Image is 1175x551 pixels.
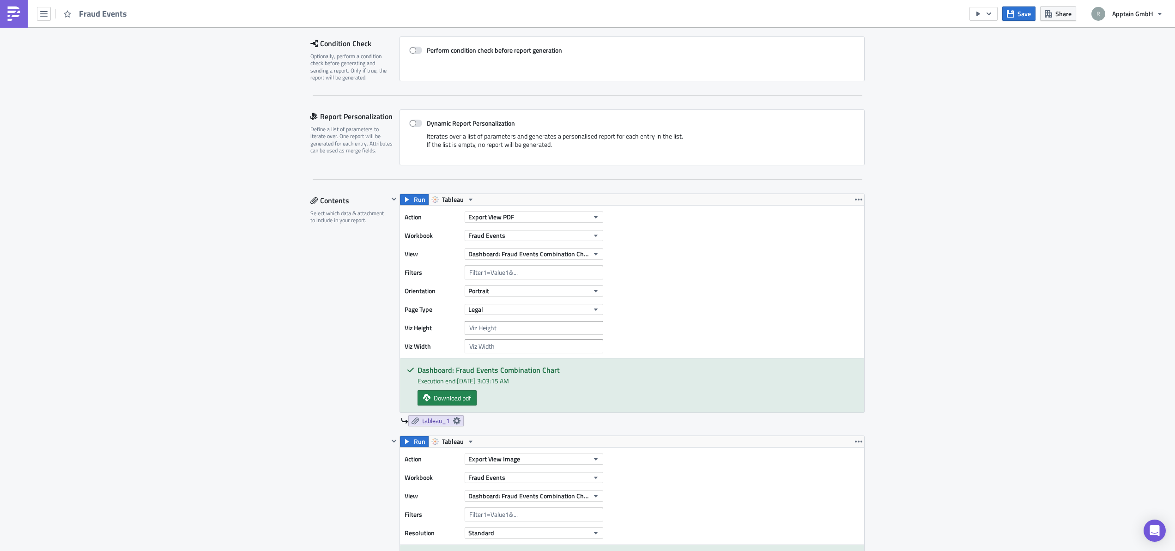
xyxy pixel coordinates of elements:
span: Tableau [442,436,464,447]
span: Export View Image [468,454,520,464]
button: Tableau [428,436,478,447]
button: Run [400,194,429,205]
div: Iterates over a list of parameters and generates a personalised report for each entry in the list... [409,132,855,156]
button: Standard [465,527,603,539]
label: View [405,489,460,503]
span: Fraud Events [468,230,505,240]
span: Apptain GmbH [1112,9,1153,18]
label: View [405,247,460,261]
button: Export View Image [465,454,603,465]
label: Filters [405,266,460,279]
input: Filter1=Value1&... [465,266,603,279]
div: Report Personalization [310,109,400,123]
label: Workbook [405,229,460,242]
label: Viz Width [405,339,460,353]
span: Dashboard: Fraud Events Combination Chart [468,491,589,501]
h5: Dashboard: Fraud Events Combination Chart [418,366,857,374]
div: Optionally, perform a condition check before generating and sending a report. Only if true, the r... [310,53,394,81]
span: Run [414,436,425,447]
div: Open Intercom Messenger [1144,520,1166,542]
div: Condition Check [310,36,400,50]
button: Fraud Events [465,230,603,241]
span: Legal [468,304,483,314]
span: Portrait [468,286,489,296]
span: Export View PDF [468,212,514,222]
label: Workbook [405,471,460,484]
span: Fraud Events [468,472,505,482]
span: Download pdf [434,393,471,403]
button: Dashboard: Fraud Events Combination Chart [465,248,603,260]
label: Action [405,452,460,466]
button: Save [1002,6,1036,21]
label: Orientation [405,284,460,298]
button: Share [1040,6,1076,21]
input: Viz Height [465,321,603,335]
span: Run [414,194,425,205]
p: This chart is used to detect fraud events. [4,14,441,21]
p: It retrieves data related to fraud events from table adjust_action_postback and shows the occurre... [4,34,441,49]
button: Hide content [388,194,400,205]
div: Execution end: [DATE] 3:03:15 AM [418,376,857,386]
button: Run [400,436,429,447]
button: Dashboard: Fraud Events Combination Chart [465,490,603,502]
p: Fraud Events [4,4,441,11]
div: Contents [310,194,388,207]
button: Legal [465,304,603,315]
span: Dashboard: Fraud Events Combination Chart [468,249,589,259]
span: Share [1055,9,1072,18]
a: Download pdf [418,390,477,406]
input: Filter1=Value1&... [465,508,603,521]
label: Page Type [405,303,460,316]
strong: Perform condition check before report generation [427,45,562,55]
button: Export View PDF [465,212,603,223]
body: Rich Text Area. Press ALT-0 for help. [4,4,441,213]
input: Viz Width [465,339,603,353]
button: Apptain GmbH [1086,4,1168,24]
img: PushMetrics [6,6,21,21]
label: Resolution [405,526,460,540]
p: In the first chart, the actions being monitored are: install, app_open, terms_and_condition_read,... [4,62,441,84]
button: Portrait [465,285,603,297]
strong: Dynamic Report Personalization [427,118,515,128]
label: Action [405,210,460,224]
button: Fraud Events [465,472,603,483]
span: Tableau [442,194,464,205]
span: tableau_1 [422,417,450,425]
div: Select which data & attachment to include in your report. [310,210,388,224]
p: It also shows the total number of actions associated with fraud events on that date. [4,97,441,104]
div: Define a list of parameters to iterate over. One report will be generated for each entry. Attribu... [310,126,394,154]
span: Standard [468,528,494,538]
span: Save [1018,9,1031,18]
a: tableau_1 [408,415,464,426]
button: Hide content [388,436,400,447]
span: Fraud Events [79,8,128,19]
button: Tableau [428,194,478,205]
label: Viz Height [405,321,460,335]
label: Filters [405,508,460,521]
img: Avatar [1090,6,1106,22]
